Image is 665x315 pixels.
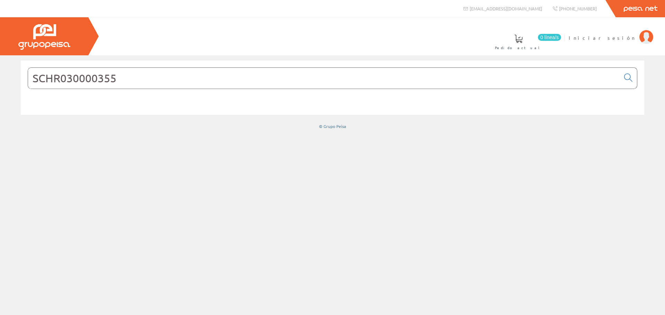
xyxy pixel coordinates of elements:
a: Iniciar sesión [569,29,653,35]
img: Grupo Peisa [18,24,70,50]
input: Buscar... [28,68,620,89]
span: Iniciar sesión [569,34,636,41]
div: © Grupo Peisa [21,123,644,129]
span: [EMAIL_ADDRESS][DOMAIN_NAME] [470,6,542,11]
span: [PHONE_NUMBER] [559,6,597,11]
span: Pedido actual [495,44,542,51]
span: 0 línea/s [538,34,561,41]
